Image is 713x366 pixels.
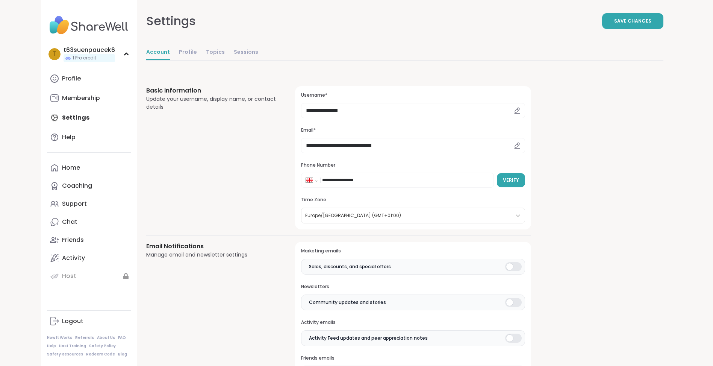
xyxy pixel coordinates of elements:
a: Account [146,45,170,60]
span: Sales, discounts, and special offers [309,263,391,270]
span: Community updates and stories [309,299,386,306]
div: t63suenpaucek6 [64,46,115,54]
h3: Email Notifications [146,242,277,251]
div: Manage email and newsletter settings [146,251,277,259]
a: Sessions [234,45,258,60]
div: Support [62,200,87,208]
button: Save Changes [602,13,663,29]
a: Safety Policy [89,343,116,349]
h3: Time Zone [301,197,525,203]
div: Activity [62,254,85,262]
a: Host [47,267,131,285]
div: Update your username, display name, or contact details [146,95,277,111]
div: Profile [62,74,81,83]
div: Host [62,272,76,280]
h3: Basic Information [146,86,277,95]
a: Topics [206,45,225,60]
a: Activity [47,249,131,267]
h3: Phone Number [301,162,525,169]
span: 1 Pro credit [73,55,96,61]
a: Coaching [47,177,131,195]
span: Save Changes [614,18,651,24]
h3: Friends emails [301,355,525,361]
a: Referrals [75,335,94,340]
a: Help [47,343,56,349]
span: Activity Feed updates and peer appreciation notes [309,335,428,342]
a: Host Training [59,343,86,349]
a: How It Works [47,335,72,340]
div: Logout [62,317,83,325]
a: Support [47,195,131,213]
div: Chat [62,218,77,226]
h3: Email* [301,127,525,134]
div: Settings [146,12,196,30]
a: Redeem Code [86,352,115,357]
a: Blog [118,352,127,357]
a: Safety Resources [47,352,83,357]
a: Friends [47,231,131,249]
a: About Us [97,335,115,340]
h3: Marketing emails [301,248,525,254]
span: Verify [503,177,519,184]
img: ShareWell Nav Logo [47,12,131,38]
a: Help [47,128,131,146]
a: Profile [179,45,197,60]
h3: Activity emails [301,319,525,326]
a: Logout [47,312,131,330]
div: Help [62,133,76,141]
a: FAQ [118,335,126,340]
span: t [53,49,56,59]
div: Friends [62,236,84,244]
a: Chat [47,213,131,231]
div: Home [62,164,80,172]
a: Membership [47,89,131,107]
div: Coaching [62,182,92,190]
button: Verify [497,173,525,187]
a: Home [47,159,131,177]
h3: Username* [301,92,525,99]
h3: Newsletters [301,284,525,290]
a: Profile [47,70,131,88]
div: Membership [62,94,100,102]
